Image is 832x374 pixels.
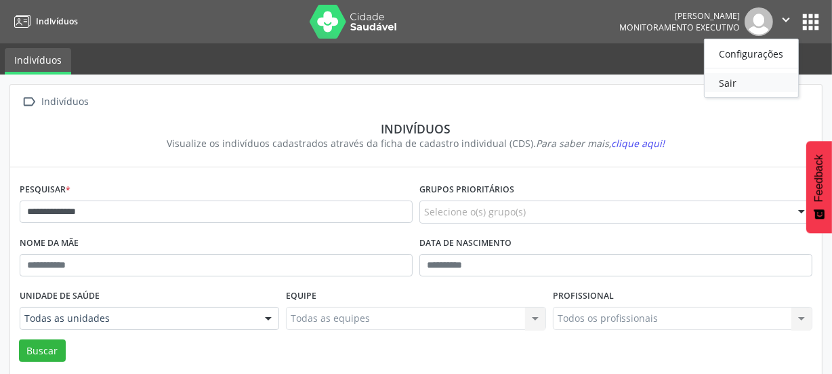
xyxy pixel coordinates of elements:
[24,312,251,325] span: Todas as unidades
[36,16,78,27] span: Indivíduos
[537,137,665,150] i: Para saber mais,
[619,10,740,22] div: [PERSON_NAME]
[20,180,70,201] label: Pesquisar
[806,141,832,233] button: Feedback - Mostrar pesquisa
[39,92,91,112] div: Indivíduos
[20,92,91,112] a:  Indivíduos
[813,154,825,202] span: Feedback
[424,205,526,219] span: Selecione o(s) grupo(s)
[419,180,514,201] label: Grupos prioritários
[778,12,793,27] i: 
[19,339,66,362] button: Buscar
[705,73,798,92] a: Sair
[29,136,803,150] div: Visualize os indivíduos cadastrados através da ficha de cadastro individual (CDS).
[419,233,512,254] label: Data de nascimento
[5,48,71,75] a: Indivíduos
[286,286,316,307] label: Equipe
[20,92,39,112] i: 
[705,44,798,63] a: Configurações
[20,286,100,307] label: Unidade de saúde
[619,22,740,33] span: Monitoramento Executivo
[799,10,823,34] button: apps
[9,10,78,33] a: Indivíduos
[745,7,773,36] img: img
[704,39,799,98] ul: 
[612,137,665,150] span: clique aqui!
[553,286,614,307] label: Profissional
[773,7,799,36] button: 
[29,121,803,136] div: Indivíduos
[20,233,79,254] label: Nome da mãe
